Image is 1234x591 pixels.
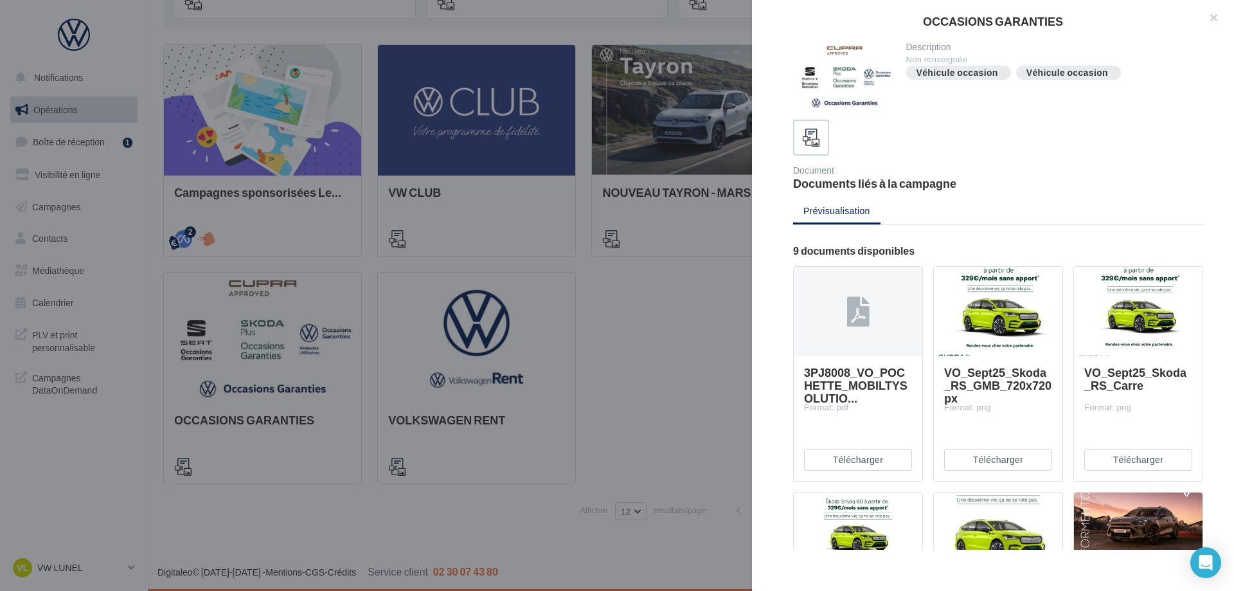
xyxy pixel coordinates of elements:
div: Open Intercom Messenger [1190,547,1221,578]
div: Véhicule occasion [1026,68,1108,78]
span: 3PJ8008_VO_POCHETTE_MOBILTYSOLUTIO... [804,365,908,405]
span: VO_Sept25_Skoda_RS_GMB_720x720px [944,365,1051,405]
div: Format: png [1084,402,1192,414]
div: Format: png [944,402,1052,414]
div: Documents liés à la campagne [793,177,993,189]
button: Télécharger [1084,449,1192,471]
div: Non renseignée [906,54,1194,66]
div: OCCASIONS GARANTIES [773,15,1213,27]
div: Format: pdf [804,402,912,414]
div: Description [906,42,1194,51]
span: VO_Sept25_Skoda_RS_Carre [1084,365,1186,392]
div: Véhicule occasion [917,68,998,78]
button: Télécharger [944,449,1052,471]
div: 9 documents disponibles [793,246,1203,256]
button: Télécharger [804,449,912,471]
div: Document [793,166,993,175]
